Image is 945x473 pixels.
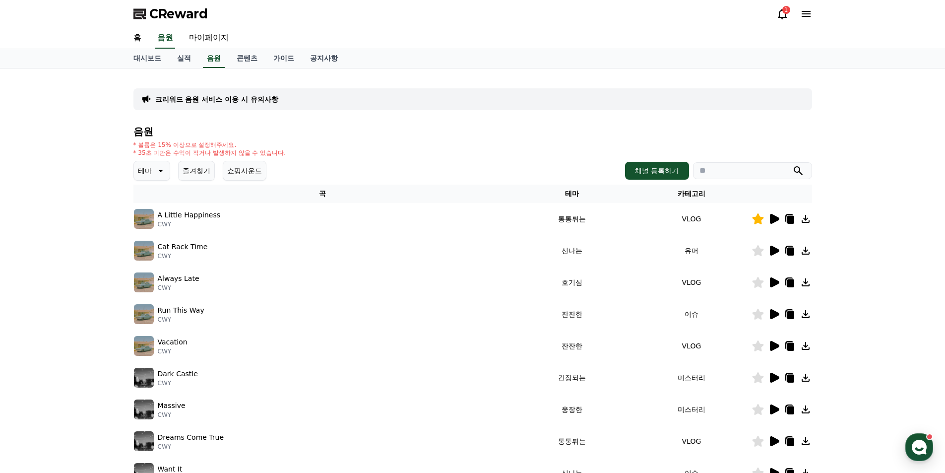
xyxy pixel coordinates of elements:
p: CWY [158,347,188,355]
p: Run This Way [158,305,204,316]
div: 1 [782,6,790,14]
th: 카테고리 [631,185,751,203]
p: Dreams Come True [158,432,224,443]
a: 음원 [155,28,175,49]
a: 실적 [169,49,199,68]
td: VLOG [631,203,751,235]
p: Cat Rack Time [158,242,208,252]
th: 곡 [133,185,512,203]
img: music [134,336,154,356]
p: CWY [158,252,208,260]
td: 유머 [631,235,751,267]
td: 호기심 [512,267,631,298]
p: A Little Happiness [158,210,221,220]
td: 긴장되는 [512,362,631,394]
p: * 볼륨은 15% 이상으로 설정해주세요. [133,141,286,149]
button: 쇼핑사운드 [223,161,266,181]
p: CWY [158,220,221,228]
img: music [134,241,154,261]
button: 테마 [133,161,170,181]
td: 웅장한 [512,394,631,425]
h4: 음원 [133,126,812,137]
p: * 35초 미만은 수익이 적거나 발생하지 않을 수 있습니다. [133,149,286,157]
span: 대화 [91,330,103,338]
p: CWY [158,411,186,419]
span: 설정 [153,330,165,338]
a: 홈 [3,315,65,339]
button: 채널 등록하기 [625,162,689,180]
p: Massive [158,401,186,411]
td: 미스터리 [631,394,751,425]
a: CReward [133,6,208,22]
a: 마이페이지 [181,28,237,49]
td: VLOG [631,330,751,362]
p: Always Late [158,273,199,284]
img: music [134,209,154,229]
span: CReward [149,6,208,22]
td: 미스터리 [631,362,751,394]
a: 홈 [126,28,149,49]
a: 콘텐츠 [229,49,265,68]
a: 1 [776,8,788,20]
p: 테마 [138,164,152,178]
th: 테마 [512,185,631,203]
td: 통통튀는 [512,425,631,457]
a: 대화 [65,315,128,339]
td: 잔잔한 [512,298,631,330]
p: Dark Castle [158,369,198,379]
td: 신나는 [512,235,631,267]
a: 가이드 [265,49,302,68]
p: CWY [158,443,224,451]
img: music [134,304,154,324]
img: music [134,400,154,419]
p: CWY [158,316,204,324]
p: CWY [158,379,198,387]
a: 공지사항 [302,49,346,68]
a: 대시보드 [126,49,169,68]
a: 음원 [203,49,225,68]
img: music [134,272,154,292]
p: CWY [158,284,199,292]
a: 설정 [128,315,190,339]
p: Vacation [158,337,188,347]
img: music [134,431,154,451]
span: 홈 [31,330,37,338]
a: 크리워드 음원 서비스 이용 시 유의사항 [155,94,278,104]
td: 잔잔한 [512,330,631,362]
button: 즐겨찾기 [178,161,215,181]
td: 이슈 [631,298,751,330]
img: music [134,368,154,388]
td: 통통튀는 [512,203,631,235]
td: VLOG [631,267,751,298]
td: VLOG [631,425,751,457]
